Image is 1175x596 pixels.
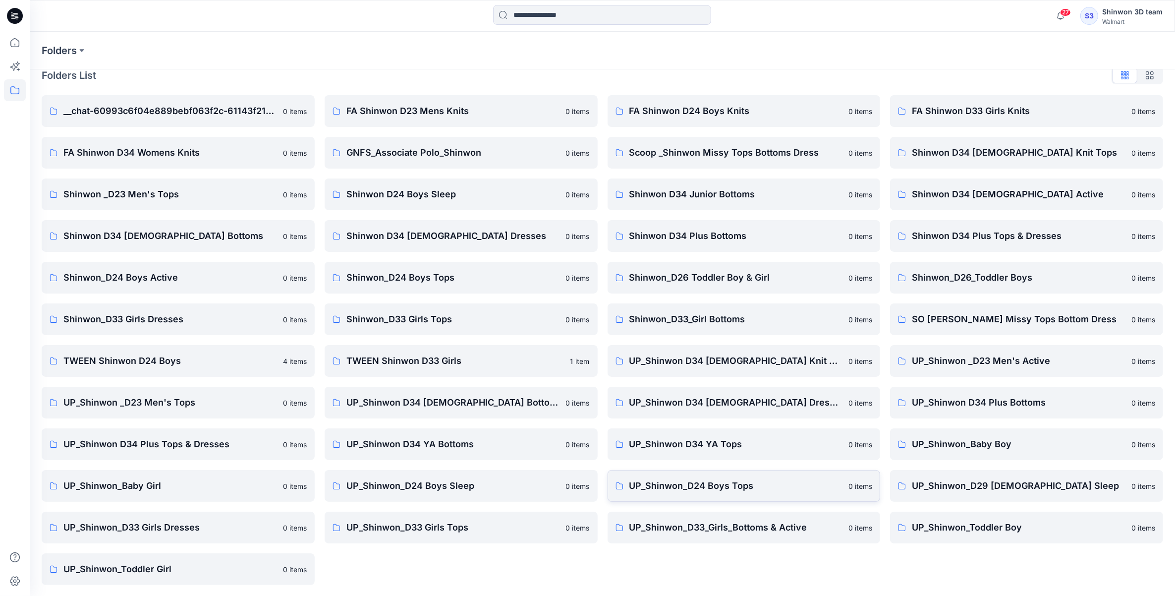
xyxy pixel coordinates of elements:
[346,521,560,535] p: UP_Shinwon_D33 Girls Tops
[608,428,881,460] a: UP_Shinwon D34 YA Tops0 items
[42,262,315,294] a: Shinwon_D24 Boys Active0 items
[912,146,1125,160] p: Shinwon D34 [DEMOGRAPHIC_DATA] Knit Tops
[63,271,277,285] p: Shinwon_D24 Boys Active
[848,189,872,200] p: 0 items
[1131,189,1155,200] p: 0 items
[283,523,307,533] p: 0 items
[848,314,872,325] p: 0 items
[608,262,881,294] a: Shinwon_D26 Toddler Boy & Girl0 items
[608,512,881,543] a: UP_Shinwon_D33_Girls_Bottoms & Active0 items
[283,356,307,366] p: 4 items
[912,187,1125,201] p: Shinwon D34 [DEMOGRAPHIC_DATA] Active
[42,303,315,335] a: Shinwon_D33 Girls Dresses0 items
[629,479,843,493] p: UP_Shinwon_D24 Boys Tops
[63,354,277,368] p: TWEEN Shinwon D24 Boys
[325,220,598,252] a: Shinwon D34 [DEMOGRAPHIC_DATA] Dresses0 items
[629,354,843,368] p: UP_Shinwon D34 [DEMOGRAPHIC_DATA] Knit Tops
[608,220,881,252] a: Shinwon D34 Plus Bottoms0 items
[283,314,307,325] p: 0 items
[283,231,307,241] p: 0 items
[346,187,560,201] p: Shinwon D24 Boys Sleep
[1102,6,1163,18] div: Shinwon 3D team
[325,345,598,377] a: TWEEN Shinwon D33 Girls1 item
[325,95,598,127] a: FA Shinwon D23 Mens Knits0 items
[325,512,598,543] a: UP_Shinwon_D33 Girls Tops0 items
[42,44,77,58] a: Folders
[346,437,560,451] p: UP_Shinwon D34 YA Bottoms
[42,95,315,127] a: __chat-60993c6f04e889bebf063f2c-61143f21d7cdd7a6bb478b500 items
[912,437,1125,451] p: UP_Shinwon_Baby Boy
[1131,106,1155,117] p: 0 items
[890,262,1163,294] a: Shinwon_D26_Toddler Boys0 items
[63,312,277,326] p: Shinwon_D33 Girls Dresses
[346,396,560,410] p: UP_Shinwon D34 [DEMOGRAPHIC_DATA] Bottoms
[848,481,872,491] p: 0 items
[346,312,560,326] p: Shinwon_D33 Girls Tops
[890,387,1163,418] a: UP_Shinwon D34 Plus Bottoms0 items
[63,437,277,451] p: UP_Shinwon D34 Plus Tops & Dresses
[1131,231,1155,241] p: 0 items
[912,104,1125,118] p: FA Shinwon D33 Girls Knits
[848,231,872,241] p: 0 items
[1080,7,1098,25] div: S3
[566,398,590,408] p: 0 items
[566,481,590,491] p: 0 items
[346,354,564,368] p: TWEEN Shinwon D33 Girls
[608,137,881,169] a: Scoop _Shinwon Missy Tops Bottoms Dress0 items
[1131,356,1155,366] p: 0 items
[346,146,560,160] p: GNFS_Associate Polo_Shinwon
[566,231,590,241] p: 0 items
[42,137,315,169] a: FA Shinwon D34 Womens Knits0 items
[283,148,307,158] p: 0 items
[1060,8,1071,16] span: 27
[608,470,881,502] a: UP_Shinwon_D24 Boys Tops0 items
[608,387,881,418] a: UP_Shinwon D34 [DEMOGRAPHIC_DATA] Dresses0 items
[42,179,315,210] a: Shinwon _D23 Men's Tops0 items
[890,345,1163,377] a: UP_Shinwon _D23 Men's Active0 items
[283,564,307,575] p: 0 items
[325,303,598,335] a: Shinwon_D33 Girls Tops0 items
[325,137,598,169] a: GNFS_Associate Polo_Shinwon0 items
[325,179,598,210] a: Shinwon D24 Boys Sleep0 items
[566,273,590,283] p: 0 items
[283,481,307,491] p: 0 items
[848,439,872,450] p: 0 items
[1131,481,1155,491] p: 0 items
[42,387,315,418] a: UP_Shinwon _D23 Men's Tops0 items
[848,106,872,117] p: 0 items
[629,437,843,451] p: UP_Shinwon D34 YA Tops
[629,146,843,160] p: Scoop _Shinwon Missy Tops Bottoms Dress
[890,220,1163,252] a: Shinwon D34 Plus Tops & Dresses0 items
[912,479,1125,493] p: UP_Shinwon_D29 [DEMOGRAPHIC_DATA] Sleep
[63,396,277,410] p: UP_Shinwon _D23 Men's Tops
[890,95,1163,127] a: FA Shinwon D33 Girls Knits0 items
[608,179,881,210] a: Shinwon D34 Junior Bottoms0 items
[848,273,872,283] p: 0 items
[566,106,590,117] p: 0 items
[566,523,590,533] p: 0 items
[912,354,1125,368] p: UP_Shinwon _D23 Men's Active
[629,312,843,326] p: Shinwon_D33_Girl Bottoms
[848,398,872,408] p: 0 items
[42,220,315,252] a: Shinwon D34 [DEMOGRAPHIC_DATA] Bottoms0 items
[848,356,872,366] p: 0 items
[283,273,307,283] p: 0 items
[325,428,598,460] a: UP_Shinwon D34 YA Bottoms0 items
[566,314,590,325] p: 0 items
[63,104,277,118] p: __chat-60993c6f04e889bebf063f2c-61143f21d7cdd7a6bb478b50
[890,428,1163,460] a: UP_Shinwon_Baby Boy0 items
[912,229,1125,243] p: Shinwon D34 Plus Tops & Dresses
[912,312,1125,326] p: SO [PERSON_NAME] Missy Tops Bottom Dress
[890,512,1163,543] a: UP_Shinwon_Toddler Boy0 items
[629,271,843,285] p: Shinwon_D26 Toddler Boy & Girl
[1131,148,1155,158] p: 0 items
[912,396,1125,410] p: UP_Shinwon D34 Plus Bottoms
[325,470,598,502] a: UP_Shinwon_D24 Boys Sleep0 items
[63,562,277,576] p: UP_Shinwon_Toddler Girl
[346,229,560,243] p: Shinwon D34 [DEMOGRAPHIC_DATA] Dresses
[283,398,307,408] p: 0 items
[912,521,1125,535] p: UP_Shinwon_Toddler Boy
[1131,273,1155,283] p: 0 items
[1131,398,1155,408] p: 0 items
